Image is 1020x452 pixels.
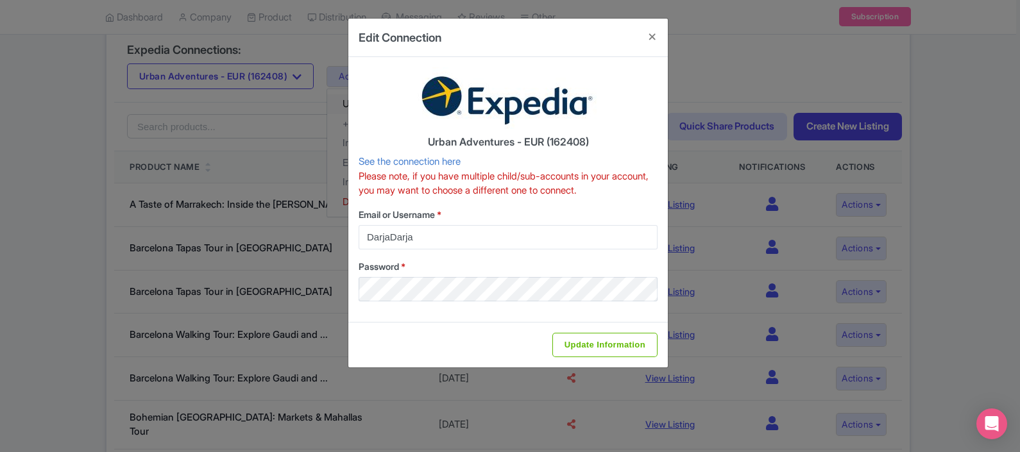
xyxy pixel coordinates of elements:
h4: Urban Adventures - EUR (162408) [359,137,658,148]
h4: Edit Connection [359,29,441,46]
p: Please note, if you have multiple child/sub-accounts in your account, you may want to choose a di... [359,169,658,198]
img: expedia-2bdd49749a153e978cd7d1f433d40fd5.jpg [412,67,604,131]
button: Close [637,19,668,55]
span: Email or Username [359,209,435,220]
input: Update Information [552,333,658,357]
a: See the connection here [359,155,461,167]
span: Password [359,261,399,272]
div: Open Intercom Messenger [976,408,1007,439]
